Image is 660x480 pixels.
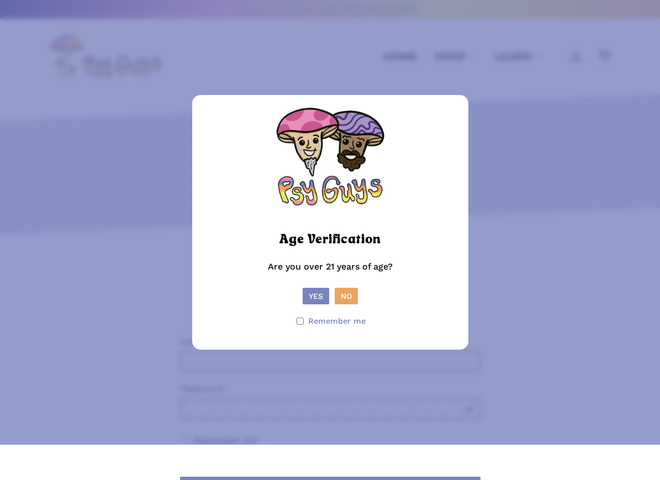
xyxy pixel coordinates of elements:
span: Remember me [308,313,366,329]
p: Are you over 21 years of age? [203,259,457,288]
label: Remember me [194,435,257,445]
button: Yes [303,288,329,304]
input: Remember me [297,318,304,325]
img: PsyGuys [275,106,386,217]
button: No [335,288,358,304]
h2: Age Verification [279,230,381,250]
